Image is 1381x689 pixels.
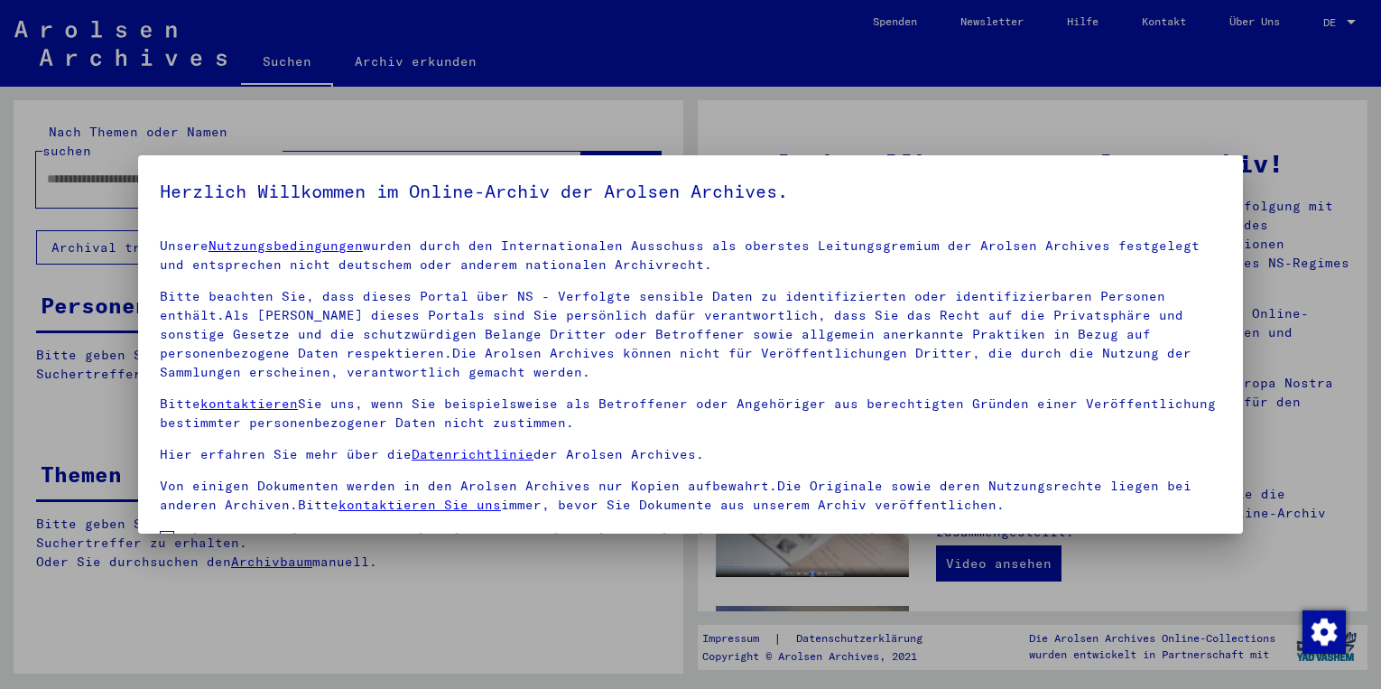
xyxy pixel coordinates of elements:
p: Hier erfahren Sie mehr über die der Arolsen Archives. [160,445,1221,464]
span: Einverständniserklärung: Hiermit erkläre ich mich damit einverstanden, dass ich sensible personen... [181,527,1221,614]
a: Datenrichtlinie [412,446,533,462]
p: Unsere wurden durch den Internationalen Ausschuss als oberstes Leitungsgremium der Arolsen Archiv... [160,237,1221,275]
p: Bitte Sie uns, wenn Sie beispielsweise als Betroffener oder Angehöriger aus berechtigten Gründen ... [160,395,1221,433]
a: kontaktieren Sie uns [338,497,501,513]
a: kontaktieren [200,396,298,412]
img: Zustimmung ändern [1302,610,1346,654]
p: Bitte beachten Sie, dass dieses Portal über NS - Verfolgte sensible Daten zu identifizierten oder... [160,287,1221,382]
h5: Herzlich Willkommen im Online-Archiv der Arolsen Archives. [160,177,1221,206]
a: Nutzungsbedingungen [209,237,363,254]
p: Von einigen Dokumenten werden in den Arolsen Archives nur Kopien aufbewahrt.Die Originale sowie d... [160,477,1221,515]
